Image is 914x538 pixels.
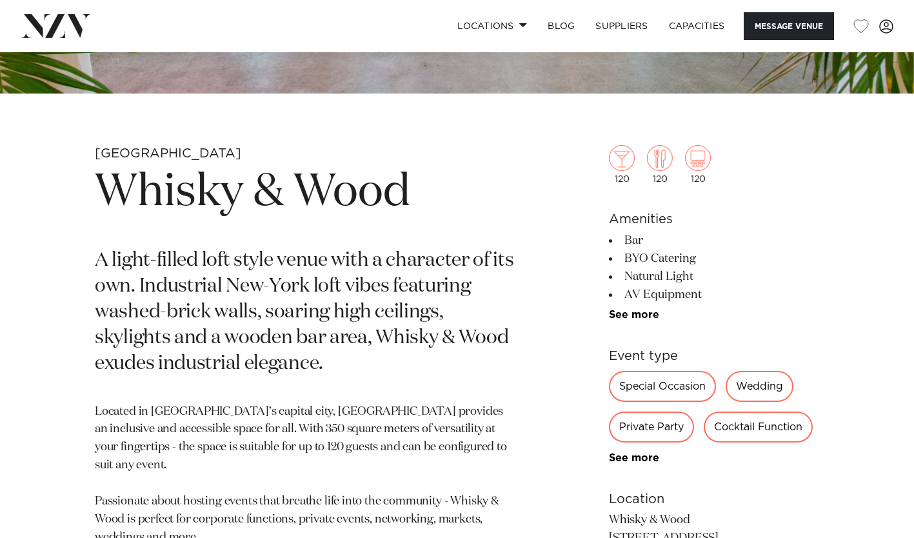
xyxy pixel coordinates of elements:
img: dining.png [647,145,673,171]
div: 120 [609,145,635,184]
button: Message Venue [744,12,834,40]
small: [GEOGRAPHIC_DATA] [95,147,241,160]
img: theatre.png [685,145,711,171]
div: Special Occasion [609,371,716,402]
img: nzv-logo.png [21,14,91,37]
li: Bar [609,232,819,250]
a: SUPPLIERS [585,12,658,40]
p: A light-filled loft style venue with a character of its own. Industrial New-York loft vibes featu... [95,248,517,377]
h1: Whisky & Wood [95,163,517,223]
li: BYO Catering [609,250,819,268]
a: Locations [447,12,537,40]
div: Private Party [609,412,694,443]
a: BLOG [537,12,585,40]
div: 120 [647,145,673,184]
h6: Amenities [609,210,819,229]
div: Wedding [726,371,793,402]
h6: Location [609,490,819,509]
a: Capacities [659,12,735,40]
li: AV Equipment [609,286,819,304]
img: cocktail.png [609,145,635,171]
li: Natural Light [609,268,819,286]
div: 120 [685,145,711,184]
div: Cocktail Function [704,412,813,443]
h6: Event type [609,346,819,366]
